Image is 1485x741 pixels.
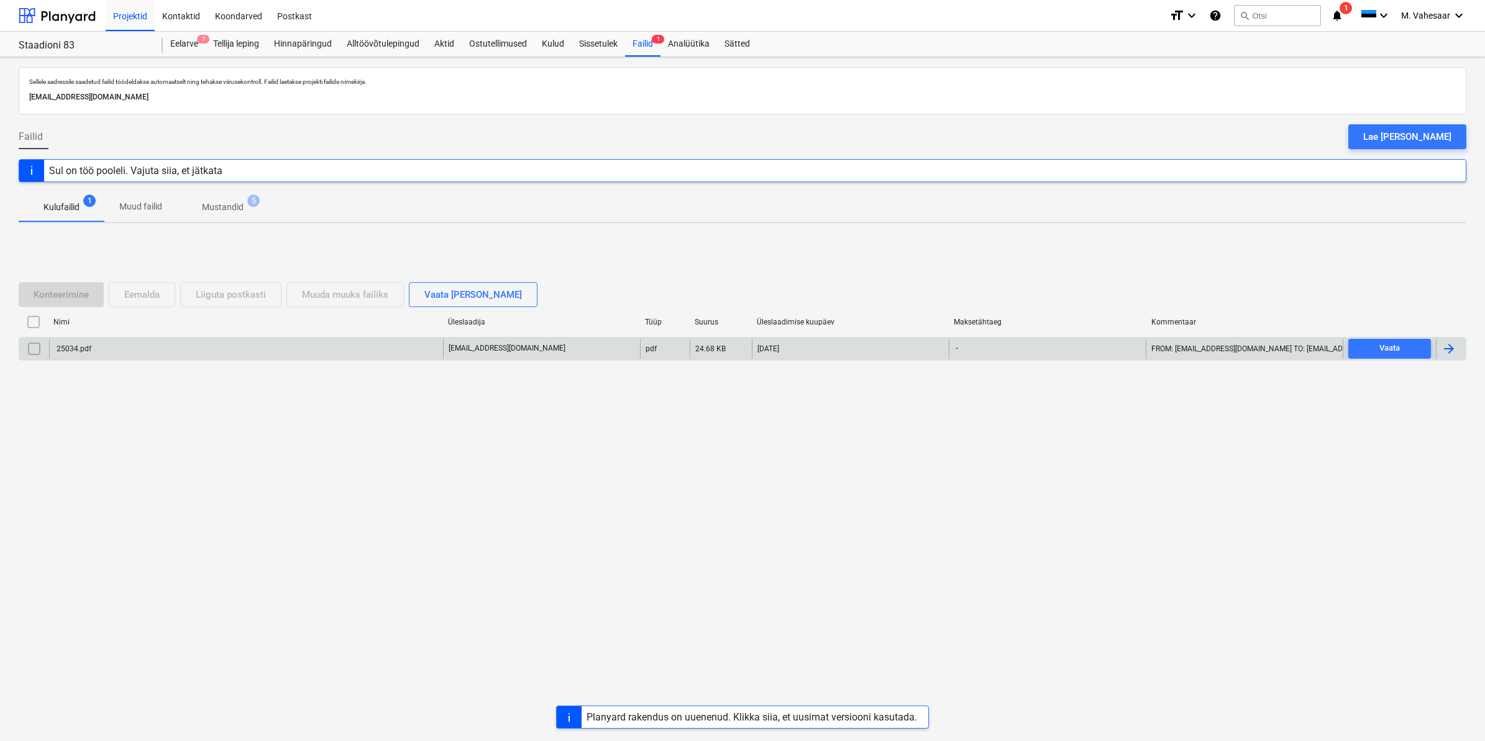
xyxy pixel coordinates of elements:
[424,287,522,303] div: Vaata [PERSON_NAME]
[1379,341,1400,356] div: Vaata
[695,318,747,326] div: Suurus
[625,32,660,57] a: Failid1
[1348,339,1431,359] button: Vaata
[1363,129,1451,145] div: Lae [PERSON_NAME]
[572,32,625,57] a: Sissetulek
[1348,124,1466,149] button: Lae [PERSON_NAME]
[757,344,779,353] div: [DATE]
[625,32,660,57] div: Failid
[448,318,635,326] div: Üleslaadija
[449,343,565,354] p: [EMAIL_ADDRESS][DOMAIN_NAME]
[247,195,260,207] span: 5
[427,32,462,57] a: Aktid
[267,32,339,57] a: Hinnapäringud
[695,344,726,353] div: 24.68 KB
[49,165,222,177] div: Sul on töö pooleli. Vajuta siia, et jätkata
[163,32,206,57] div: Eelarve
[462,32,534,57] a: Ostutellimused
[83,195,96,207] span: 1
[339,32,427,57] a: Alltöövõtulepingud
[206,32,267,57] a: Tellija leping
[646,344,657,353] div: pdf
[717,32,757,57] a: Sätted
[1151,318,1338,326] div: Kommentaar
[29,91,1456,104] p: [EMAIL_ADDRESS][DOMAIN_NAME]
[197,35,209,44] span: 7
[409,282,537,307] button: Vaata [PERSON_NAME]
[19,129,43,144] span: Failid
[645,318,685,326] div: Tüüp
[757,318,944,326] div: Üleslaadimise kuupäev
[53,318,438,326] div: Nimi
[954,343,959,354] span: -
[587,711,917,723] div: Planyard rakendus on uuenenud. Klikka siia, et uusimat versiooni kasutada.
[652,35,664,44] span: 1
[29,78,1456,86] p: Sellele aadressile saadetud failid töödeldakse automaatselt ning tehakse viirusekontroll. Failid ...
[43,201,80,214] p: Kulufailid
[534,32,572,57] a: Kulud
[660,32,717,57] a: Analüütika
[119,200,162,213] p: Muud failid
[163,32,206,57] a: Eelarve7
[954,318,1141,326] div: Maksetähtaeg
[55,344,91,353] div: 25034.pdf
[19,39,148,52] div: Staadioni 83
[202,201,244,214] p: Mustandid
